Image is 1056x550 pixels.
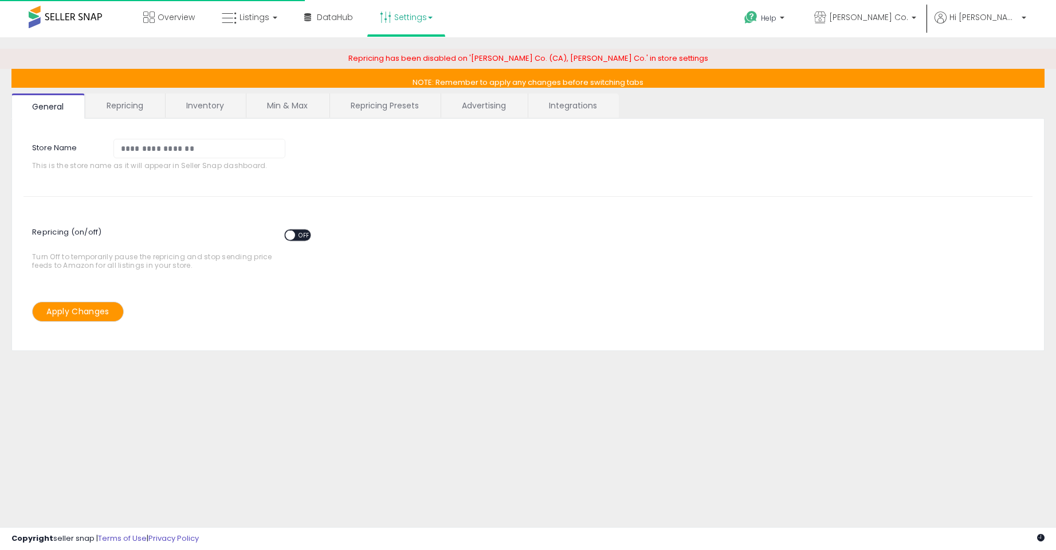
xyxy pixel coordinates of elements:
span: OFF [295,230,313,240]
span: [PERSON_NAME] Co. [829,11,908,23]
a: General [11,93,85,119]
p: NOTE: Remember to apply any changes before switching tabs [11,69,1045,88]
a: Privacy Policy [148,533,199,544]
strong: Copyright [11,533,53,544]
button: Apply Changes [32,302,124,322]
a: Min & Max [246,93,328,118]
a: Terms of Use [98,533,147,544]
div: seller snap | | [11,533,199,544]
span: Turn Off to temporarily pause the repricing and stop sending price feeds to Amazon for all listin... [32,224,278,270]
a: Integrations [528,93,618,118]
a: Help [735,2,796,37]
span: Listings [240,11,269,23]
a: Hi [PERSON_NAME] [935,11,1026,37]
span: Hi [PERSON_NAME] [949,11,1018,23]
i: Get Help [744,10,758,25]
span: Overview [158,11,195,23]
a: Repricing [86,93,164,118]
label: Store Name [23,139,105,154]
span: Repricing has been disabled on '[PERSON_NAME] Co. (CA), [PERSON_NAME] Co.' in store settings [348,53,708,64]
span: Repricing (on/off) [32,221,321,252]
span: This is the store name as it will appear in Seller Snap dashboard. [32,161,293,170]
a: Repricing Presets [330,93,439,118]
a: Advertising [441,93,527,118]
span: Help [761,13,776,23]
a: Inventory [166,93,245,118]
span: DataHub [317,11,353,23]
